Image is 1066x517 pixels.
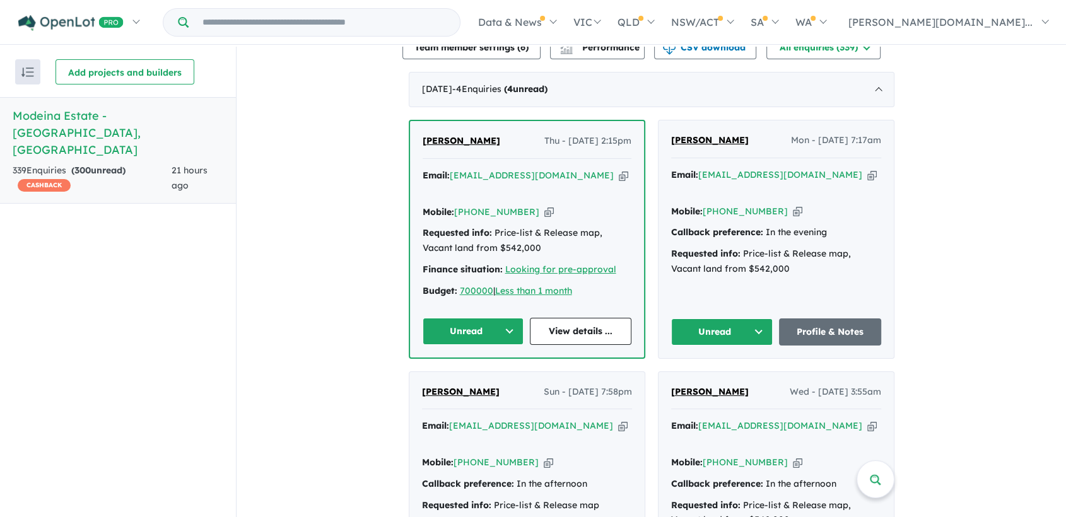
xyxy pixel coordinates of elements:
[520,42,525,53] span: 6
[779,318,881,346] a: Profile & Notes
[671,248,741,259] strong: Requested info:
[671,386,749,397] span: [PERSON_NAME]
[703,456,788,468] a: [PHONE_NUMBER]
[671,169,698,180] strong: Email:
[698,169,862,180] a: [EMAIL_ADDRESS][DOMAIN_NAME]
[504,83,548,95] strong: ( unread)
[423,170,450,181] strong: Email:
[544,134,631,149] span: Thu - [DATE] 2:15pm
[791,133,881,148] span: Mon - [DATE] 7:17am
[544,206,554,219] button: Copy
[550,34,645,59] button: Performance
[867,419,877,433] button: Copy
[663,42,676,55] img: download icon
[671,134,749,146] span: [PERSON_NAME]
[766,34,881,59] button: All enquiries (339)
[423,226,631,256] div: Price-list & Release map, Vacant land from $542,000
[671,385,749,400] a: [PERSON_NAME]
[422,477,632,492] div: In the afternoon
[56,59,194,84] button: Add projects and builders
[793,205,802,218] button: Copy
[13,163,172,194] div: 339 Enquir ies
[654,34,756,59] button: CSV download
[422,385,500,400] a: [PERSON_NAME]
[671,225,881,240] div: In the evening
[619,169,628,182] button: Copy
[671,478,763,489] strong: Callback preference:
[409,72,894,107] div: [DATE]
[703,206,788,217] a: [PHONE_NUMBER]
[671,420,698,431] strong: Email:
[867,168,877,182] button: Copy
[422,478,514,489] strong: Callback preference:
[671,477,881,492] div: In the afternoon
[422,498,632,513] div: Price-list & Release map
[21,67,34,77] img: sort.svg
[671,206,703,217] strong: Mobile:
[18,179,71,192] span: CASHBACK
[671,499,741,511] strong: Requested info:
[423,134,500,149] a: [PERSON_NAME]
[449,420,613,431] a: [EMAIL_ADDRESS][DOMAIN_NAME]
[423,206,454,218] strong: Mobile:
[560,46,573,54] img: bar-chart.svg
[530,318,631,345] a: View details ...
[452,83,548,95] span: - 4 Enquir ies
[402,34,541,59] button: Team member settings (6)
[422,420,449,431] strong: Email:
[422,499,491,511] strong: Requested info:
[793,456,802,469] button: Copy
[423,284,631,299] div: |
[544,385,632,400] span: Sun - [DATE] 7:58pm
[423,318,524,345] button: Unread
[423,264,503,275] strong: Finance situation:
[671,226,763,238] strong: Callback preference:
[505,264,616,275] a: Looking for pre-approval
[454,456,539,468] a: [PHONE_NUMBER]
[13,107,223,158] h5: Modeina Estate - [GEOGRAPHIC_DATA] , [GEOGRAPHIC_DATA]
[450,170,614,181] a: [EMAIL_ADDRESS][DOMAIN_NAME]
[495,285,572,296] a: Less than 1 month
[454,206,539,218] a: [PHONE_NUMBER]
[422,386,500,397] span: [PERSON_NAME]
[423,227,492,238] strong: Requested info:
[618,419,628,433] button: Copy
[790,385,881,400] span: Wed - [DATE] 3:55am
[507,83,513,95] span: 4
[671,247,881,277] div: Price-list & Release map, Vacant land from $542,000
[460,285,493,296] a: 700000
[562,42,640,53] span: Performance
[848,16,1033,28] span: [PERSON_NAME][DOMAIN_NAME]...
[423,135,500,146] span: [PERSON_NAME]
[18,15,124,31] img: Openlot PRO Logo White
[74,165,91,176] span: 300
[423,285,457,296] strong: Budget:
[671,456,703,468] strong: Mobile:
[422,456,454,468] strong: Mobile:
[172,165,208,191] span: 21 hours ago
[671,318,773,346] button: Unread
[71,165,126,176] strong: ( unread)
[544,456,553,469] button: Copy
[671,133,749,148] a: [PERSON_NAME]
[698,420,862,431] a: [EMAIL_ADDRESS][DOMAIN_NAME]
[191,9,457,36] input: Try estate name, suburb, builder or developer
